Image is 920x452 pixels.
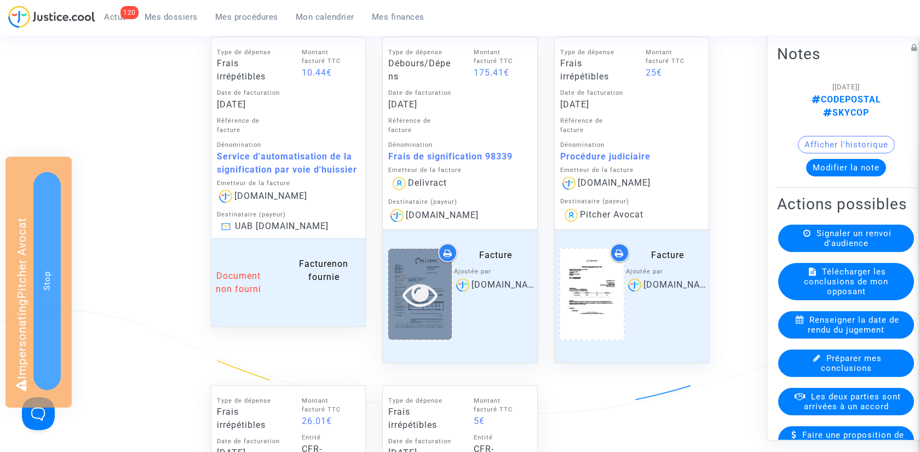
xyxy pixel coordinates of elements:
iframe: Help Scout Beacon - Open [22,397,55,430]
div: Entité [302,433,354,443]
div: Date de facturation [388,89,452,98]
div: Document non fourni [211,270,266,296]
div: Type de dépense [560,48,624,58]
span: [DOMAIN_NAME] [643,279,716,290]
div: Destinataire (payeur) [217,210,360,220]
h2: Actions possibles [777,194,915,213]
div: [DATE] [217,98,280,111]
div: Type de dépense [217,397,280,406]
span: Mes dossiers [145,12,198,22]
div: Facture [282,258,365,284]
div: Type de dépense [388,397,452,406]
div: Ajoutée par [454,267,537,277]
span: Signaler un renvoi d'audience [817,228,892,248]
span: Mon calendrier [296,12,354,22]
div: Emetteur de la facture [217,179,360,188]
span: Mes finances [372,12,424,22]
img: logo.png [560,175,578,192]
div: Débours/Dépens [388,57,452,83]
span: Télécharger les conclusions de mon opposant [804,266,888,296]
div: Frais irrépétibles [217,57,280,83]
div: Destinataire (payeur) [560,197,704,207]
span: UAB [DOMAIN_NAME] [235,221,329,231]
img: icon-user.svg [390,175,408,192]
div: Montant facturé TTC [302,397,354,415]
div: Montant facturé TTC [646,48,698,67]
span: Mes procédures [215,12,278,22]
div: Référence de facture [388,117,452,135]
span: [DOMAIN_NAME] [578,178,651,188]
div: 10.44€ [302,66,354,79]
div: Procédure judiciaire [560,150,704,163]
span: Préparer mes conclusions [821,353,882,373]
div: Date de facturation [217,437,280,447]
a: Mon calendrier [287,9,363,25]
span: Pitcher Avocat [580,209,643,220]
img: logo.png [626,277,643,294]
div: 25€ [646,66,698,79]
div: [DATE] [388,98,452,111]
div: Dénomination [388,141,532,150]
div: Emetteur de la facture [560,166,704,175]
span: CODEPOSTAL [812,94,881,104]
span: [DOMAIN_NAME] [406,210,479,220]
div: Montant facturé TTC [474,48,526,67]
div: Date de facturation [388,437,452,447]
div: Frais de signification 98339 [388,150,532,163]
div: Référence de facture [560,117,624,135]
div: Date de facturation [560,89,624,98]
a: Mes dossiers [136,9,206,25]
button: Afficher l'historique [798,135,895,153]
div: Destinataire (payeur) [388,198,532,207]
a: Mes finances [363,9,433,25]
img: logo.png [217,188,234,205]
div: Montant facturé TTC [474,397,526,415]
img: icon-user.svg [562,207,580,224]
span: [DOMAIN_NAME] [472,279,544,290]
div: Type de dépense [217,48,280,58]
div: Frais irrépétibles [217,405,280,432]
div: Dénomination [217,141,360,150]
div: Type de dépense [388,48,452,58]
span: [DOMAIN_NAME] [234,191,307,201]
div: Facture [454,249,537,262]
img: logo.png [388,207,406,224]
span: SKYCOP [823,107,869,117]
div: 120 [120,6,139,19]
img: logo.png [454,277,472,294]
button: Stop [33,172,61,390]
a: Mes procédures [206,9,287,25]
span: Les deux parties sont arrivées à un accord [804,391,901,411]
span: Delivract [408,178,447,188]
span: Stop [42,271,52,290]
div: Impersonating [5,157,72,408]
div: Entité [474,433,526,443]
div: Date de facturation [217,89,280,98]
div: Ajoutée par [626,267,709,277]
div: Facture [626,249,709,262]
div: 26.01€ [302,415,354,428]
div: Frais irrépétibles [388,405,452,432]
div: Service d'automatisation de la signification par voie d'huissier [217,150,360,176]
div: Dénomination [560,141,704,150]
div: [DATE] [560,98,624,111]
button: Modifier la note [806,158,886,176]
div: Montant facturé TTC [302,48,354,67]
span: Actus [104,12,127,22]
div: 5€ [474,415,526,428]
img: icon-envelope-color.svg [221,223,231,230]
a: 120Actus [95,9,136,25]
span: Faire une proposition de transaction [802,430,904,449]
span: Renseigner la date de rendu du jugement [808,314,899,334]
div: Emetteur de la facture [388,166,532,175]
div: Frais irrépétibles [560,57,624,83]
div: 175.41€ [474,66,526,79]
div: Référence de facture [217,117,280,135]
span: [[DATE]] [832,82,860,90]
img: jc-logo.svg [8,5,95,28]
h2: Notes [777,44,915,63]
